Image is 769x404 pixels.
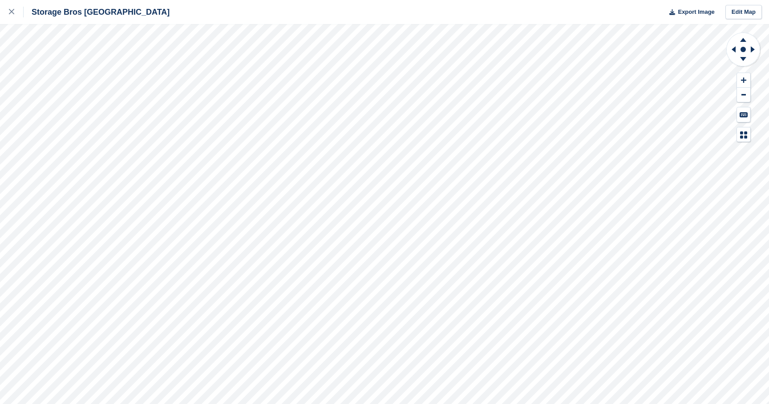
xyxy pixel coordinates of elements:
div: Storage Bros [GEOGRAPHIC_DATA] [24,7,170,17]
button: Export Image [664,5,715,20]
button: Zoom In [737,73,750,88]
span: Export Image [678,8,714,16]
button: Map Legend [737,127,750,142]
button: Zoom Out [737,88,750,102]
button: Keyboard Shortcuts [737,107,750,122]
a: Edit Map [725,5,762,20]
